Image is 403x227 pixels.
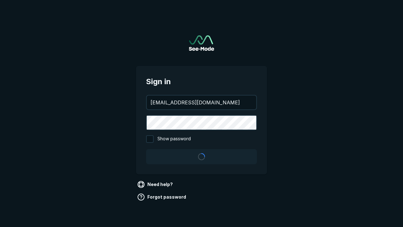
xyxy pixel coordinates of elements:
img: See-Mode Logo [189,35,214,51]
a: Need help? [136,179,175,189]
a: Forgot password [136,192,189,202]
span: Sign in [146,76,257,87]
span: Show password [157,135,191,143]
input: your@email.com [147,96,256,109]
a: Go to sign in [189,35,214,51]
